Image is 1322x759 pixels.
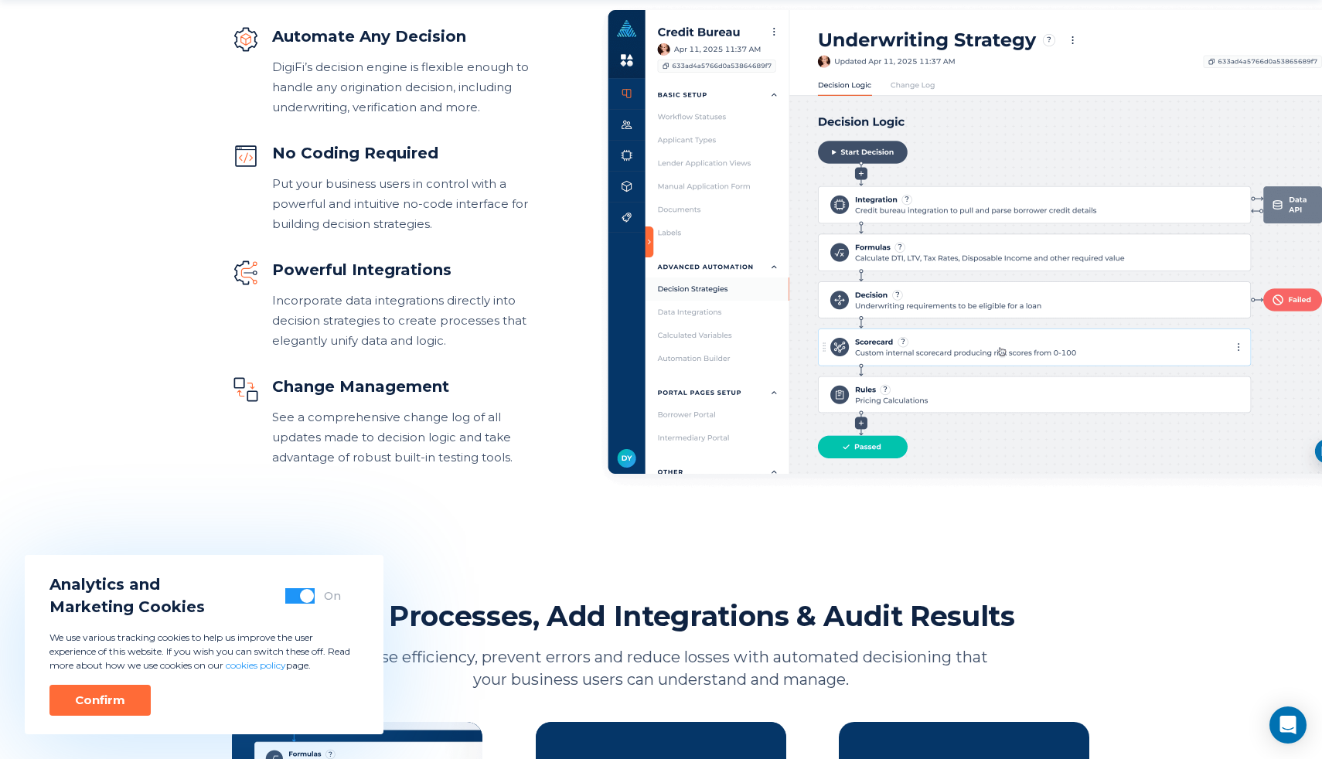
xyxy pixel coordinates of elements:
[325,646,997,691] p: Increase efficiency, prevent errors and reduce losses with automated decisioning that your busine...
[272,259,532,281] div: Powerful Integrations
[49,596,205,618] span: Marketing Cookies
[49,574,205,596] span: Analytics and
[75,693,125,708] div: Confirm
[272,376,532,398] div: Change Management
[1269,706,1307,744] div: Open Intercom Messenger
[272,26,532,48] div: Automate Any Decision
[226,659,286,671] a: cookies policy
[272,291,532,351] div: Incorporate data integrations directly into decision strategies to create processes that elegantl...
[324,588,341,604] div: On
[272,57,532,117] div: DigiFi’s decision engine is flexible enough to handle any origination decision, including underwr...
[49,631,359,672] p: We use various tracking cookies to help us improve the user experience of this website. If you wi...
[272,142,532,165] div: No Coding Required
[49,685,151,716] button: Confirm
[272,174,532,234] div: Put your business users in control with a powerful and intuitive no-code interface for building d...
[307,598,1014,634] h2: Build Processes, Add Integrations & Audit Results
[272,407,532,468] div: See a comprehensive change log of all updates made to decision logic and take advantage of robust...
